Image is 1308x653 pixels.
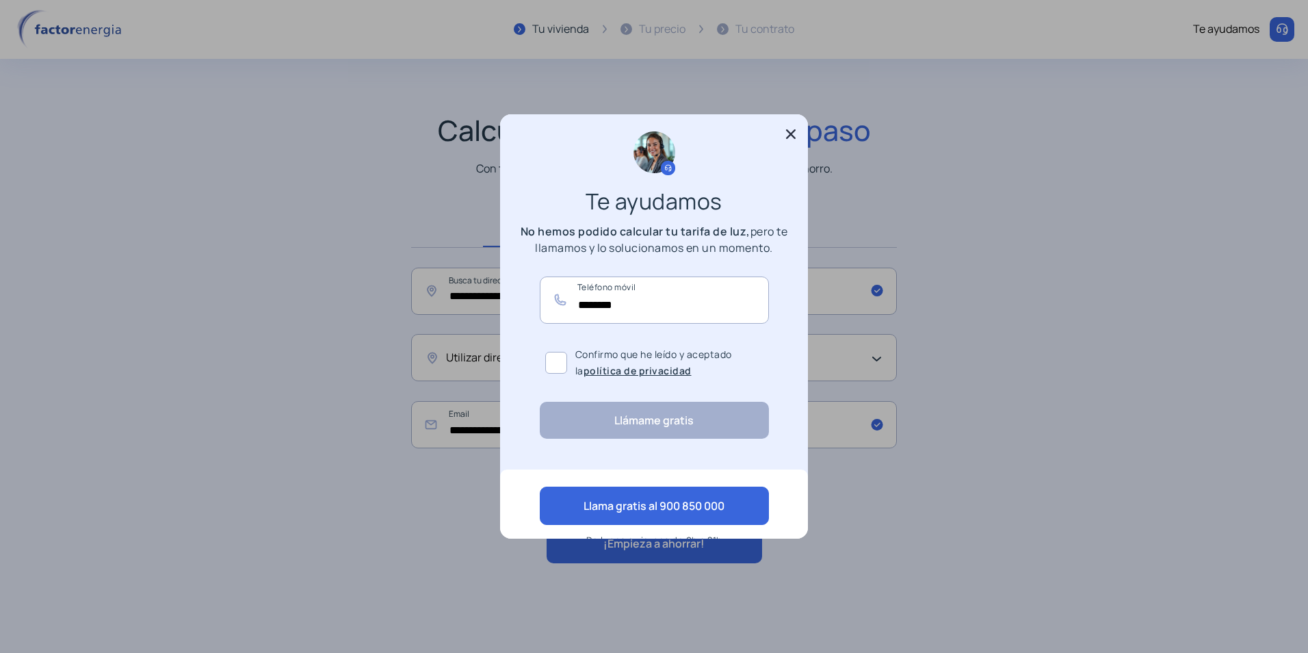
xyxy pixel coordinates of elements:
b: No hemos podido calcular tu tarifa de luz, [521,224,750,239]
button: Llama gratis al 900 850 000 [540,487,769,525]
a: política de privacidad [584,364,692,377]
h3: Te ayudamos [531,193,777,209]
span: Confirmo que he leído y aceptado la [575,346,763,379]
p: pero te llamamos y lo solucionamos en un momento. [517,223,791,256]
p: De lunes a viernes de 9h a 21h [540,532,769,548]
